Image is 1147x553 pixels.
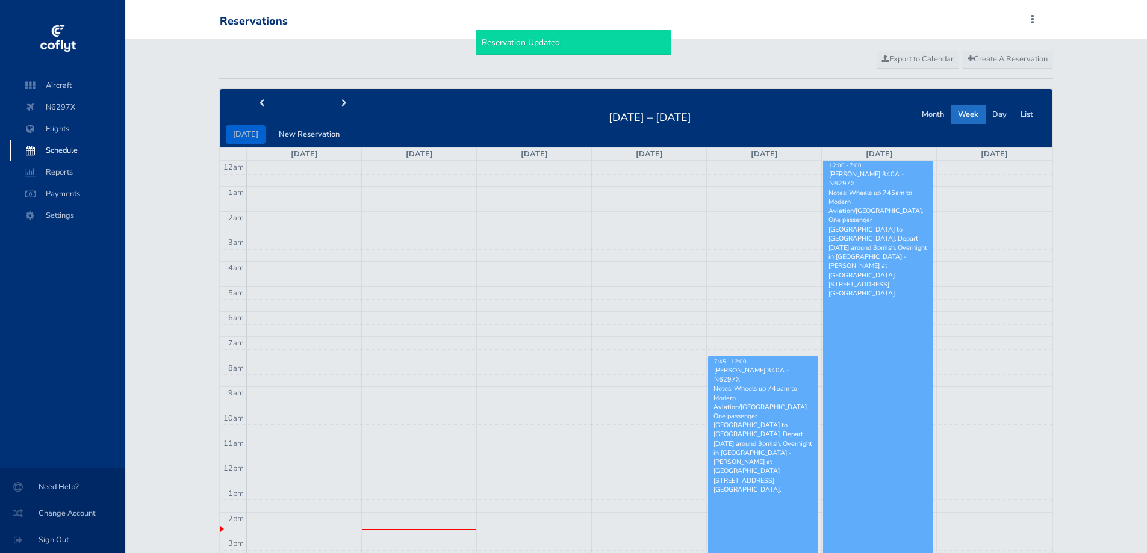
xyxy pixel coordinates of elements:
[226,125,266,144] button: [DATE]
[228,237,244,248] span: 3am
[985,105,1014,124] button: Day
[877,51,959,69] a: Export to Calendar
[228,212,244,223] span: 2am
[476,30,671,55] div: Reservation Updated
[714,358,747,365] span: 7:45 - 12:00
[22,75,113,96] span: Aircraft
[291,149,318,159] a: [DATE]
[38,21,78,57] img: coflyt logo
[272,125,347,144] button: New Reservation
[220,15,288,28] div: Reservations
[22,161,113,183] span: Reports
[406,149,433,159] a: [DATE]
[228,288,244,298] span: 5am
[713,384,813,494] p: Notes: Wheels up 745am to Modern Aviation/[GEOGRAPHIC_DATA]. One passenger [GEOGRAPHIC_DATA] to [...
[981,149,1008,159] a: [DATE]
[915,105,951,124] button: Month
[14,502,111,524] span: Change Account
[866,149,893,159] a: [DATE]
[636,149,663,159] a: [DATE]
[962,51,1053,69] a: Create A Reservation
[22,140,113,161] span: Schedule
[1013,105,1040,124] button: List
[228,363,244,374] span: 8am
[882,54,954,64] span: Export to Calendar
[223,463,244,474] span: 12pm
[828,188,928,298] p: Notes: Wheels up 745am to Modern Aviation/[GEOGRAPHIC_DATA]. One passenger [GEOGRAPHIC_DATA] to [...
[22,205,113,226] span: Settings
[829,162,862,169] span: 12:00 - 7:00
[521,149,548,159] a: [DATE]
[223,438,244,449] span: 11am
[713,366,813,384] div: [PERSON_NAME] 340A - N6297X
[14,476,111,498] span: Need Help?
[228,538,244,549] span: 3pm
[828,170,928,188] div: [PERSON_NAME] 340A - N6297X
[223,162,244,173] span: 12am
[228,187,244,198] span: 1am
[228,513,244,524] span: 2pm
[303,94,386,113] button: next
[228,388,244,398] span: 9am
[223,413,244,424] span: 10am
[228,488,244,499] span: 1pm
[22,118,113,140] span: Flights
[751,149,778,159] a: [DATE]
[968,54,1048,64] span: Create A Reservation
[228,262,244,273] span: 4am
[951,105,986,124] button: Week
[601,108,698,125] h2: [DATE] – [DATE]
[22,183,113,205] span: Payments
[220,94,303,113] button: prev
[228,338,244,348] span: 7am
[22,96,113,118] span: N6297X
[228,312,244,323] span: 6am
[14,529,111,551] span: Sign Out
